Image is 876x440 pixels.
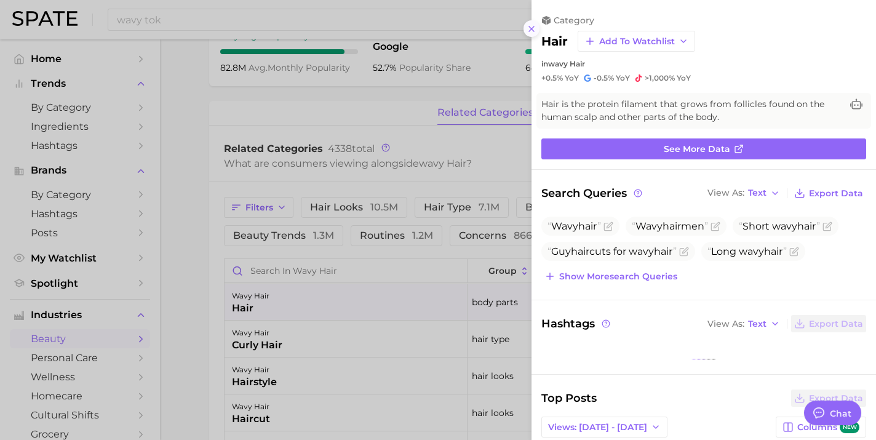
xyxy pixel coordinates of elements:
span: hair [797,220,816,232]
span: Wavy [547,220,601,232]
button: Export Data [791,390,866,407]
span: View As [707,321,744,327]
button: Export Data [791,315,866,332]
button: Export Data [791,185,866,202]
button: Flag as miscategorized or irrelevant [822,222,832,231]
span: category [554,15,594,26]
span: hair [654,246,673,257]
button: Flag as miscategorized or irrelevant [711,222,720,231]
button: View AsText [704,185,783,201]
span: YoY [565,73,579,83]
span: Text [748,321,766,327]
span: Hair is the protein filament that grows from follicles found on the human scalp and other parts o... [541,98,842,124]
span: +0.5% [541,73,563,82]
span: new [840,422,859,433]
span: hair [764,246,783,257]
button: Views: [DATE] - [DATE] [541,417,667,438]
span: View As [707,190,744,196]
h2: hair [541,34,568,49]
span: Guy cuts for wavy [547,246,677,257]
span: Top Posts [541,390,597,407]
span: Long wavy [707,246,787,257]
span: YoY [677,73,691,83]
span: >1,000% [645,73,675,82]
span: Search Queries [541,185,644,202]
span: hair [578,220,597,232]
a: See more data [541,138,866,159]
button: Show moresearch queries [541,268,680,285]
span: Columns [797,422,859,433]
span: Text [748,190,766,196]
span: YoY [616,73,630,83]
button: Flag as miscategorized or irrelevant [679,247,689,257]
button: View AsText [704,316,783,332]
button: Add to Watchlist [578,31,695,52]
span: Add to Watchlist [599,36,675,47]
button: Columnsnew [776,417,866,438]
span: Hashtags [541,315,612,332]
button: Flag as miscategorized or irrelevant [603,222,613,231]
span: Views: [DATE] - [DATE] [548,422,647,433]
span: See more data [664,144,730,154]
span: Show more search queries [559,271,677,282]
span: hair [571,246,589,257]
span: hair [663,220,681,232]
span: Export Data [809,393,863,404]
span: wavy hair [548,59,585,68]
span: Export Data [809,188,863,199]
span: Export Data [809,319,863,329]
span: Wavy men [632,220,708,232]
div: in [541,59,866,68]
span: -0.5% [594,73,614,82]
span: Short wavy [739,220,820,232]
button: Flag as miscategorized or irrelevant [789,247,799,257]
